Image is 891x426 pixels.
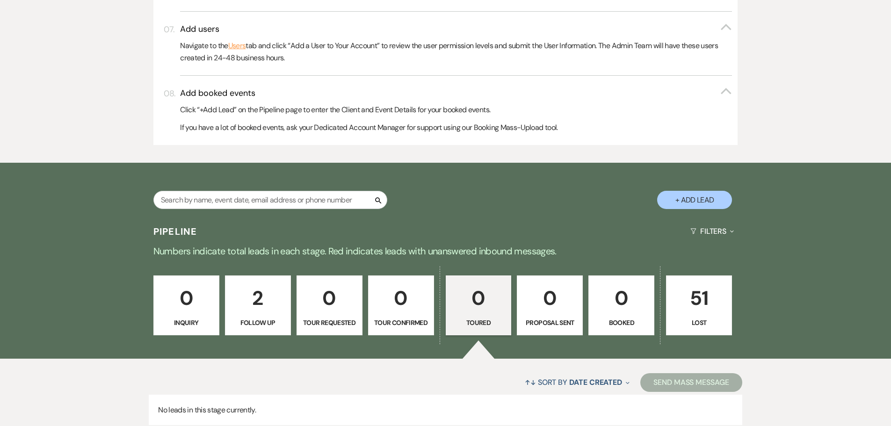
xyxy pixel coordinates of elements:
p: 0 [374,282,428,314]
a: 2Follow Up [225,275,291,335]
button: Filters [687,219,738,244]
button: Sort By Date Created [521,370,633,395]
p: 0 [159,282,213,314]
h3: Add users [180,23,219,35]
input: Search by name, event date, email address or phone number [153,191,387,209]
a: 0Toured [446,275,512,335]
p: 0 [523,282,577,314]
span: ↑↓ [525,377,536,387]
p: 51 [672,282,726,314]
p: No leads in this stage currently. [149,395,742,426]
p: Tour Requested [303,318,356,328]
p: 0 [594,282,648,314]
p: Inquiry [159,318,213,328]
button: Send Mass Message [640,373,742,392]
p: Lost [672,318,726,328]
h3: Pipeline [153,225,197,238]
p: 2 [231,282,285,314]
p: Toured [452,318,506,328]
button: + Add Lead [657,191,732,209]
a: 51Lost [666,275,732,335]
a: 0Tour Requested [297,275,362,335]
a: Users [228,40,246,52]
a: 0Proposal Sent [517,275,583,335]
a: 0Tour Confirmed [368,275,434,335]
p: Proposal Sent [523,318,577,328]
p: If you have a lot of booked events, ask your Dedicated Account Manager for support using our Book... [180,122,732,134]
a: 0Inquiry [153,275,219,335]
p: Navigate to the tab and click “Add a User to Your Account” to review the user permission levels a... [180,40,732,64]
p: Follow Up [231,318,285,328]
p: Tour Confirmed [374,318,428,328]
p: 0 [303,282,356,314]
button: Add booked events [180,87,732,99]
button: Add users [180,23,732,35]
h3: Add booked events [180,87,255,99]
a: 0Booked [588,275,654,335]
p: Numbers indicate total leads in each stage. Red indicates leads with unanswered inbound messages. [109,244,782,259]
p: Click “+Add Lead” on the Pipeline page to enter the Client and Event Details for your booked events. [180,104,732,116]
p: 0 [452,282,506,314]
span: Date Created [569,377,622,387]
p: Booked [594,318,648,328]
